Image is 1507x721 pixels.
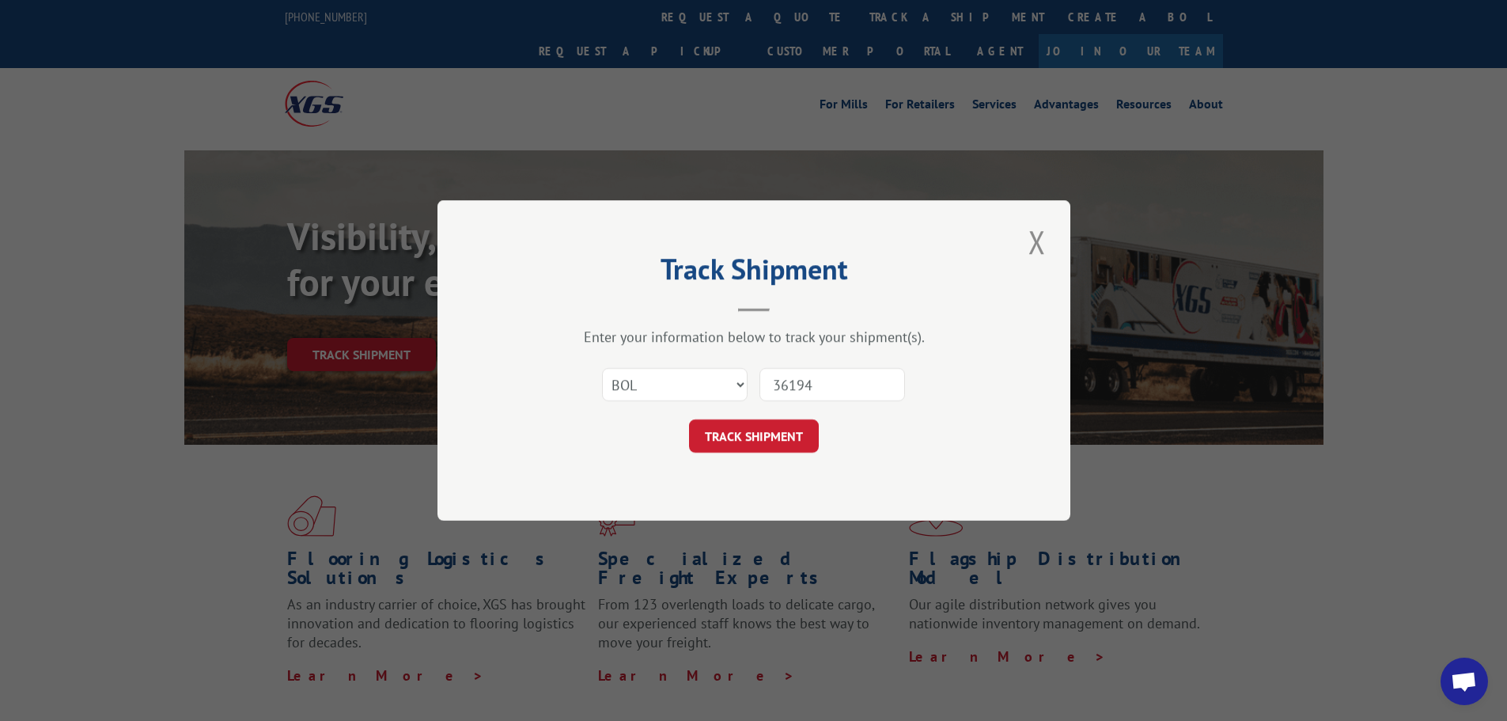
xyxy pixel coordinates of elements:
input: Number(s) [759,368,905,401]
a: Open chat [1441,658,1488,705]
button: Close modal [1024,220,1051,264]
div: Enter your information below to track your shipment(s). [517,328,991,346]
button: TRACK SHIPMENT [689,419,819,453]
h2: Track Shipment [517,258,991,288]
